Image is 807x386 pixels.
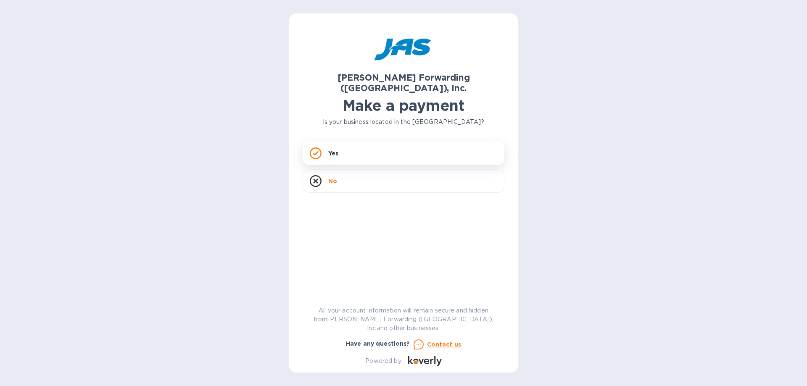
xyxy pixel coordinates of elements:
[303,97,504,114] h1: Make a payment
[338,72,470,93] b: [PERSON_NAME] Forwarding ([GEOGRAPHIC_DATA]), Inc.
[365,357,401,365] p: Powered by
[427,341,462,348] u: Contact us
[328,149,338,158] p: Yes
[303,306,504,333] p: All your account information will remain secure and hidden from [PERSON_NAME] Forwarding ([GEOGRA...
[328,177,337,185] p: No
[346,340,410,347] b: Have any questions?
[303,118,504,126] p: Is your business located in the [GEOGRAPHIC_DATA]?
